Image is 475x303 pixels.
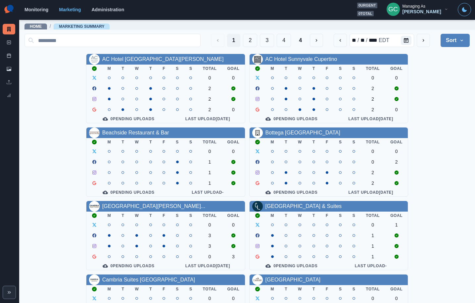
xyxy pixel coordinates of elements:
div: 0 [203,254,217,259]
th: W [129,65,144,73]
div: 0 [366,222,380,227]
th: T [279,285,293,293]
th: M [265,65,280,73]
th: W [129,138,144,146]
div: 2 [366,170,380,175]
span: 0 total [357,11,374,17]
th: S [170,138,184,146]
div: 0 Pending Uploads [92,190,166,195]
img: 672556563102265 [89,54,100,65]
th: S [347,285,361,293]
div: 1 [366,233,380,238]
button: Toggle Mode [458,3,471,16]
div: 0 [203,75,217,80]
button: previous [334,34,347,47]
div: 1 [203,159,217,165]
img: 175414205997774 [252,201,263,212]
th: Total [360,65,385,73]
th: Goal [385,212,408,220]
div: 0 [227,75,239,80]
th: T [144,212,157,220]
div: Gizelle Carlos [388,1,398,17]
th: T [307,212,320,220]
button: Calendar [401,36,411,45]
th: S [347,138,361,146]
nav: breadcrumb [24,23,110,30]
a: Marketing [59,7,81,12]
th: Total [198,285,222,293]
a: New Post [3,37,15,48]
div: 1 [366,254,380,259]
div: 2 [366,180,380,186]
th: Goal [385,138,408,146]
a: AC Hotel Sunnyvale Cupertino [265,56,337,62]
div: 0 [366,296,380,301]
div: Last Upload - [339,263,403,269]
div: 0 Pending Uploads [255,116,329,122]
div: 2 [390,159,403,165]
th: T [144,138,157,146]
th: F [320,212,334,220]
div: Last Upload [DATE] [339,190,403,195]
div: 0 Pending Uploads [92,263,166,269]
th: W [293,65,307,73]
th: S [334,138,347,146]
img: default-building-icon.png [252,127,263,138]
img: 410208902767603 [89,275,100,285]
div: 0 [227,149,239,154]
button: Sort [441,34,470,47]
th: W [293,285,307,293]
div: 0 [203,149,217,154]
div: [PERSON_NAME] [403,9,441,15]
div: 0 Pending Uploads [255,190,329,195]
a: AC Hotel [GEOGRAPHIC_DATA][PERSON_NAME] [102,56,224,62]
th: F [157,212,170,220]
div: time zone [378,36,390,44]
button: next [417,34,430,47]
th: Total [360,212,385,220]
div: Last Upload [DATE] [339,116,403,122]
img: 579757395735182 [252,54,263,65]
a: [GEOGRAPHIC_DATA][PERSON_NAME]... [102,203,205,209]
div: / [365,36,368,44]
th: W [129,212,144,220]
th: Goal [222,212,245,220]
th: M [102,285,117,293]
a: Post Schedule [3,50,15,61]
th: S [334,212,347,220]
div: 0 [366,149,380,154]
th: T [116,212,129,220]
a: Beachside Restaurant & Bar [102,130,169,135]
div: Last Upload [DATE] [176,263,239,269]
div: 0 [366,75,380,80]
th: T [307,285,320,293]
th: W [129,285,144,293]
a: Cambria Suites [GEOGRAPHIC_DATA] [102,277,195,282]
a: Monitoring [24,7,48,12]
th: T [116,65,129,73]
div: 0 [227,107,239,112]
a: Marketing Summary [59,24,105,29]
div: 1 [366,243,380,249]
div: 0 [203,222,217,227]
th: S [184,65,198,73]
th: Total [360,285,385,293]
th: Goal [385,285,408,293]
th: F [320,138,334,146]
th: F [157,65,170,73]
th: Goal [222,285,245,293]
th: F [157,285,170,293]
div: 0 [366,159,380,165]
a: Marketing Summary [3,24,15,34]
th: Total [360,138,385,146]
button: Page 2 [243,34,257,47]
div: 2 [203,86,217,91]
th: S [170,65,184,73]
button: Previous [211,34,224,47]
div: 0 [203,296,217,301]
th: M [102,212,117,220]
div: 2 [366,107,380,112]
div: month [351,36,357,44]
button: Page 1 [227,34,241,47]
div: year [368,36,378,44]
